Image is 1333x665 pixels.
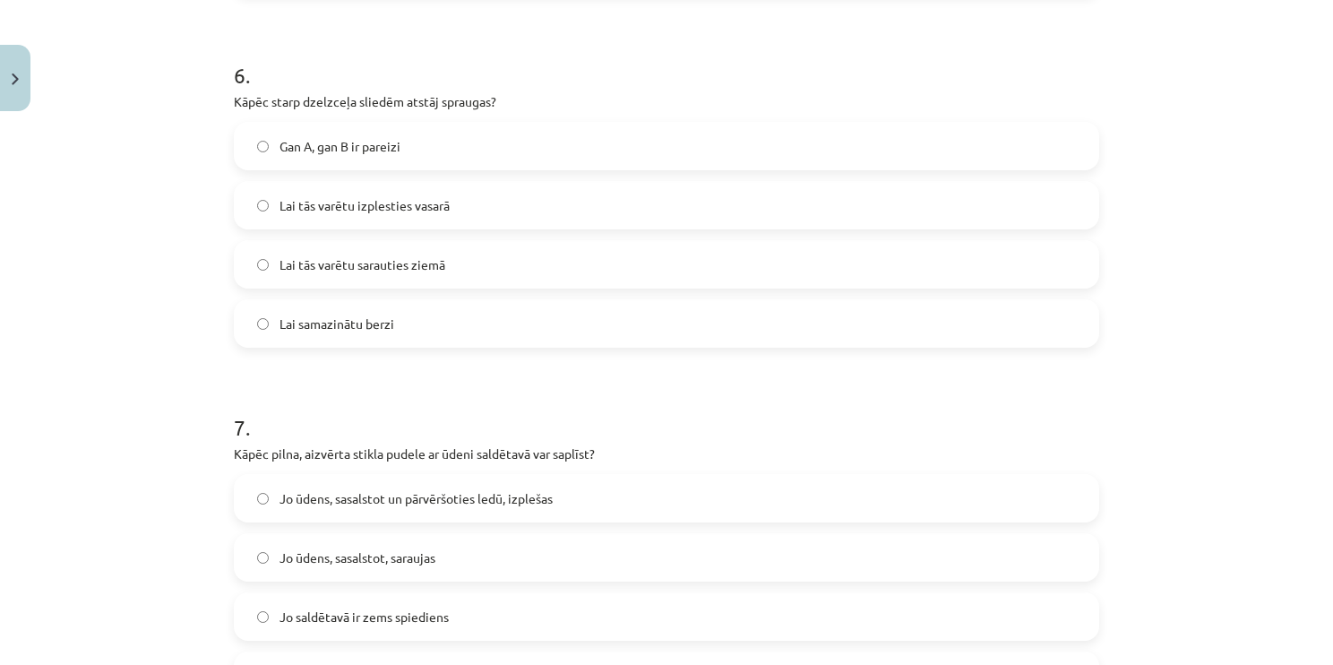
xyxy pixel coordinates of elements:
input: Jo ūdens, sasalstot, saraujas [257,552,269,564]
input: Jo ūdens, sasalstot un pārvēršoties ledū, izplešas [257,493,269,505]
input: Gan A, gan B ir pareizi [257,141,269,152]
span: Gan A, gan B ir pareizi [279,137,400,156]
img: icon-close-lesson-0947bae3869378f0d4975bcd49f059093ad1ed9edebbc8119c70593378902aed.svg [12,73,19,85]
span: Lai tās varētu izplesties vasarā [279,196,450,215]
h1: 6 . [234,31,1099,87]
p: Kāpēc starp dzelzceļa sliedēm atstāj spraugas? [234,92,1099,111]
p: Kāpēc pilna, aizvērta stikla pudele ar ūdeni saldētavā var saplīst? [234,445,1099,463]
input: Jo saldētavā ir zems spiediens [257,611,269,623]
input: Lai tās varētu izplesties vasarā [257,200,269,212]
span: Jo ūdens, sasalstot un pārvēršoties ledū, izplešas [279,489,553,508]
span: Lai samazinātu berzi [279,315,394,333]
span: Lai tās varētu sarauties ziemā [279,255,445,274]
span: Jo saldētavā ir zems spiediens [279,608,449,626]
input: Lai tās varētu sarauties ziemā [257,259,269,271]
input: Lai samazinātu berzi [257,318,269,330]
h1: 7 . [234,384,1099,439]
span: Jo ūdens, sasalstot, saraujas [279,548,435,567]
